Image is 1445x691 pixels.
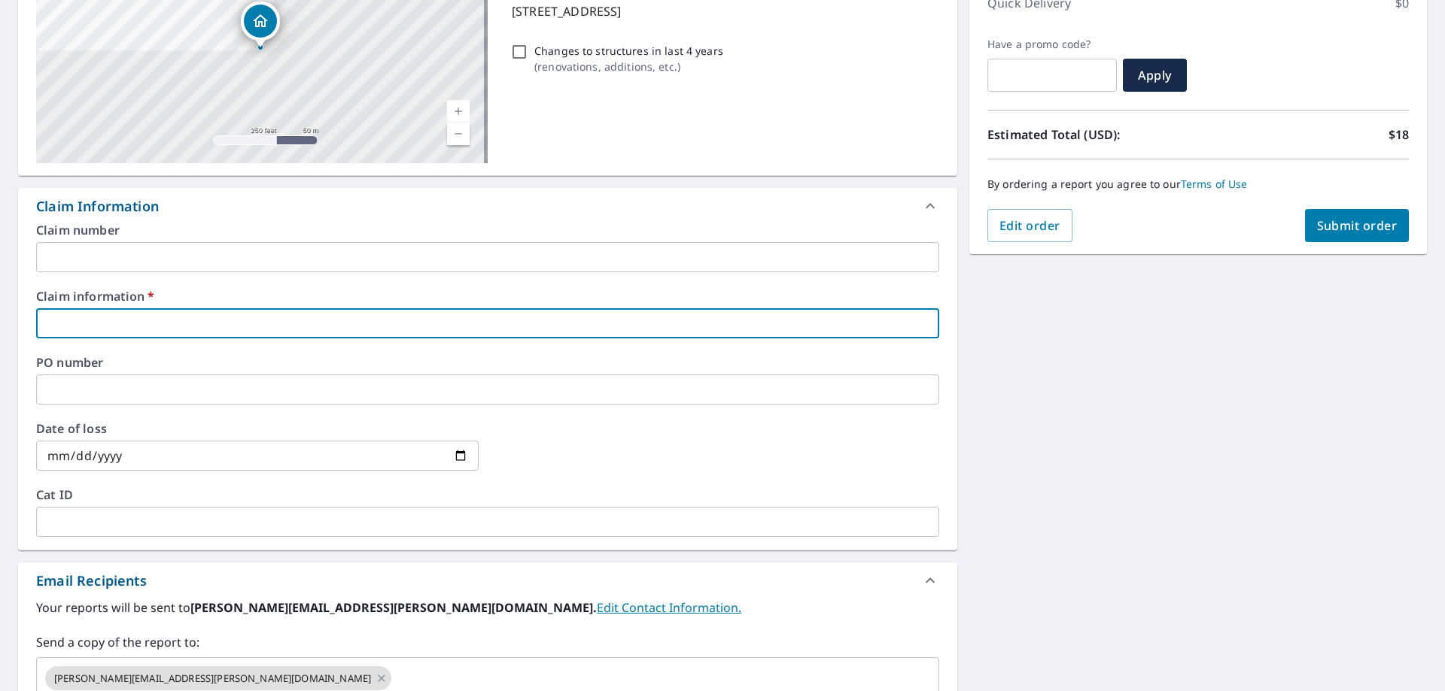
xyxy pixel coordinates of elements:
label: Have a promo code? [987,38,1117,51]
a: Terms of Use [1181,177,1248,191]
button: Edit order [987,209,1072,242]
a: EditContactInfo [597,599,741,616]
p: Estimated Total (USD): [987,126,1198,144]
p: Changes to structures in last 4 years [534,43,723,59]
a: Current Level 17, Zoom Out [447,123,470,145]
button: Submit order [1305,209,1410,242]
label: Claim information [36,290,939,302]
a: Current Level 17, Zoom In [447,100,470,123]
div: Claim Information [36,196,159,217]
label: Date of loss [36,423,479,435]
p: By ordering a report you agree to our [987,177,1409,191]
p: $18 [1389,126,1409,144]
p: ( renovations, additions, etc. ) [534,59,723,74]
label: Claim number [36,224,939,236]
b: [PERSON_NAME][EMAIL_ADDRESS][PERSON_NAME][DOMAIN_NAME]. [190,599,597,616]
p: [STREET_ADDRESS] [512,2,933,20]
span: Edit order [999,217,1060,234]
div: Email Recipients [18,562,957,599]
span: [PERSON_NAME][EMAIL_ADDRESS][PERSON_NAME][DOMAIN_NAME] [45,671,380,686]
div: Email Recipients [36,571,147,591]
span: Submit order [1317,217,1398,234]
label: Send a copy of the report to: [36,633,939,651]
button: Apply [1123,59,1187,92]
div: Dropped pin, building 1, Residential property, 14 Del Sol Pl Sicklerville, NJ 08081 [241,2,280,48]
label: Your reports will be sent to [36,599,939,617]
div: [PERSON_NAME][EMAIL_ADDRESS][PERSON_NAME][DOMAIN_NAME] [45,666,391,690]
div: Claim Information [18,188,957,224]
span: Apply [1135,67,1175,83]
label: PO number [36,356,939,368]
label: Cat ID [36,489,939,501]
